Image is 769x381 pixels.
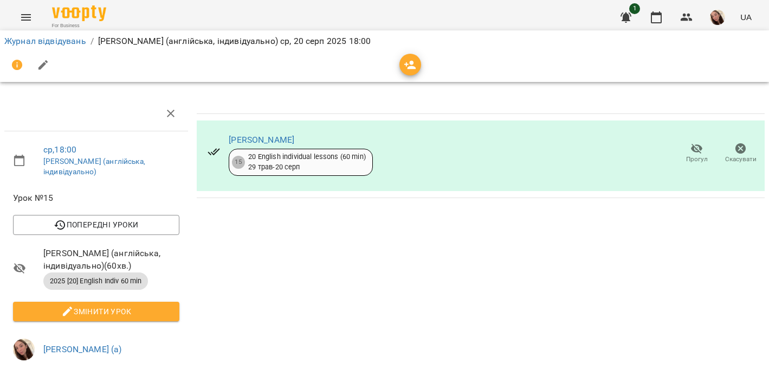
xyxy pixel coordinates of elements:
p: [PERSON_NAME] (англійська, індивідуально) ср, 20 серп 2025 18:00 [98,35,371,48]
a: ср , 18:00 [43,144,76,155]
span: For Business [52,22,106,29]
span: UA [740,11,752,23]
span: Урок №15 [13,192,179,205]
div: 20 English individual lessons (60 min) 29 трав - 20 серп [248,152,366,172]
img: 8e00ca0478d43912be51e9823101c125.jpg [710,10,725,25]
a: [PERSON_NAME] (англійська, індивідуально) [43,157,145,176]
span: Змінити урок [22,305,171,318]
img: 8e00ca0478d43912be51e9823101c125.jpg [13,339,35,360]
a: [PERSON_NAME] (а) [43,344,122,354]
button: UA [736,7,756,27]
nav: breadcrumb [4,35,765,48]
span: [PERSON_NAME] (англійська, індивідуально) ( 60 хв. ) [43,247,179,272]
button: Попередні уроки [13,215,179,234]
a: Журнал відвідувань [4,36,86,46]
button: Menu [13,4,39,30]
a: [PERSON_NAME] [229,135,294,145]
div: 15 [232,156,245,169]
li: / [91,35,94,48]
span: 1 [629,3,640,14]
span: Попередні уроки [22,218,171,231]
span: Скасувати [725,155,757,164]
img: Voopty Logo [52,5,106,21]
span: Прогул [686,155,708,164]
button: Змінити урок [13,302,179,321]
button: Скасувати [719,138,762,169]
button: Прогул [675,138,719,169]
span: 2025 [20] English Indiv 60 min [43,276,148,286]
